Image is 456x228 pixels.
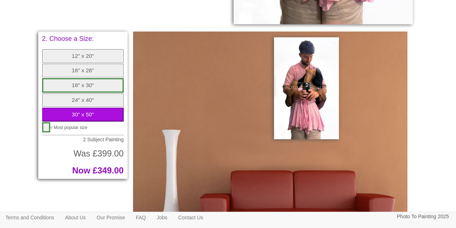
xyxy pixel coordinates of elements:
button: 12" x 20" [42,49,124,63]
a: FAQ [130,212,151,223]
p: Photo To Painting 2025 [397,212,449,221]
a: Jobs [151,212,173,223]
p: 2. Choose a Size: [42,35,124,42]
span: Now [72,165,90,175]
span: = Most popular size [50,125,87,130]
a: Our Promise [91,212,130,223]
a: About Us [59,212,91,223]
span: Was £399.00 [74,149,124,158]
button: 30" x 50" [42,108,124,121]
span: £349.00 [93,165,124,175]
p: 2 Subject Painting [42,137,124,142]
a: Contact Us [173,212,208,223]
button: 18" x 30" [42,78,124,93]
img: Painting [274,37,339,139]
button: 16" x 26" [42,64,124,77]
button: 24" x 40" [42,93,124,107]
